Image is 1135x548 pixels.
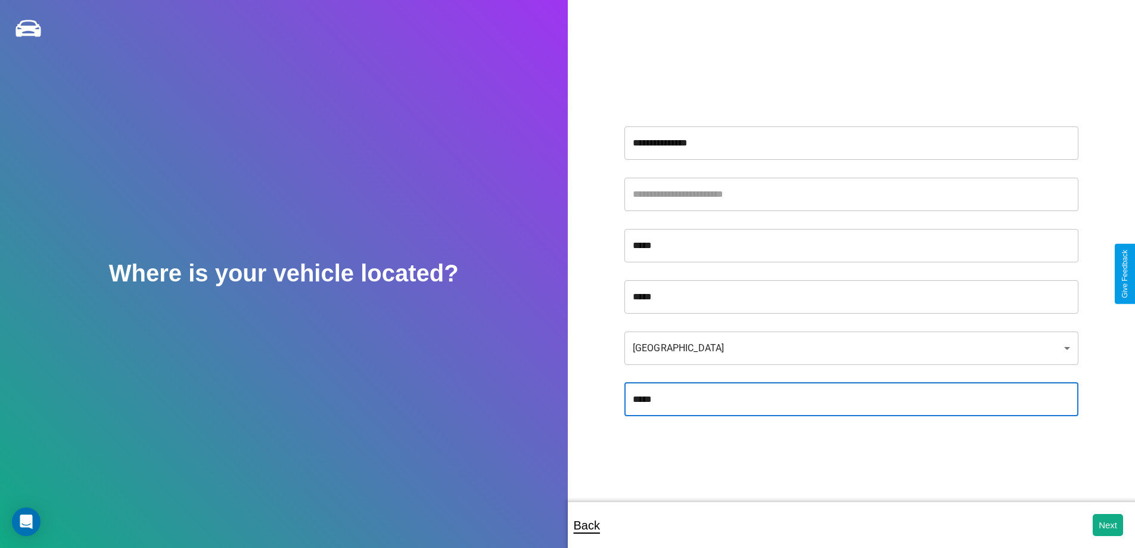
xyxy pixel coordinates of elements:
[624,332,1078,365] div: [GEOGRAPHIC_DATA]
[109,260,459,287] h2: Where is your vehicle located?
[12,507,41,536] div: Open Intercom Messenger
[574,515,600,536] p: Back
[1093,514,1123,536] button: Next
[1121,250,1129,298] div: Give Feedback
